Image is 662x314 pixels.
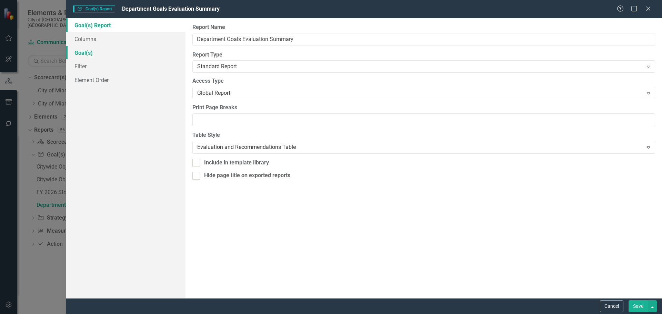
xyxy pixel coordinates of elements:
div: Include in template library [204,159,269,167]
button: Cancel [600,300,623,312]
span: Goal(s) Report [73,6,115,12]
a: Columns [66,32,185,46]
button: Save [629,300,648,312]
label: Report Name [192,23,655,31]
a: Element Order [66,73,185,87]
span: Department Goals Evaluation Summary [122,6,220,12]
a: Filter [66,59,185,73]
a: Goal(s) Report [66,18,185,32]
label: Access Type [192,77,655,85]
label: Table Style [192,131,655,139]
a: Goal(s) [66,46,185,60]
div: Global Report [197,89,643,97]
label: Print Page Breaks [192,104,655,112]
div: Standard Report [197,63,643,71]
div: Hide page title on exported reports [204,172,290,180]
input: Report Name [192,33,655,46]
label: Report Type [192,51,655,59]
